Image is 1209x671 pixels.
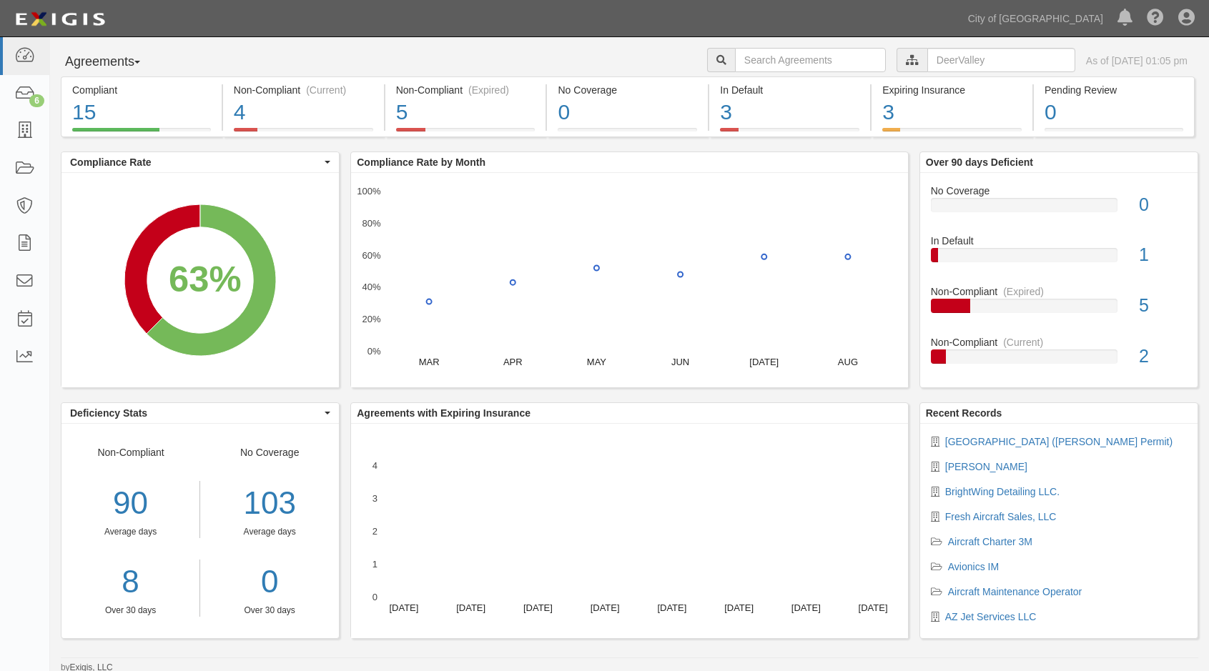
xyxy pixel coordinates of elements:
[211,560,328,605] a: 0
[357,407,531,419] b: Agreements with Expiring Insurance
[61,128,222,139] a: Compliant15
[948,586,1082,597] a: Aircraft Maintenance Operator
[926,156,1033,168] b: Over 90 days Deficient
[945,486,1060,497] a: BrightWing Detailing LLC.
[658,602,687,613] text: [DATE]
[931,335,1187,375] a: Non-Compliant(Current)2
[750,357,779,367] text: [DATE]
[1128,344,1198,369] div: 2
[920,284,1198,299] div: Non-Compliant
[931,284,1187,335] a: Non-Compliant(Expired)5
[61,173,339,387] svg: A chart.
[362,282,381,292] text: 40%
[372,559,377,570] text: 1
[468,83,509,97] div: (Expired)
[1086,54,1188,68] div: As of [DATE] 01:05 pm
[234,97,373,128] div: 4
[61,526,199,538] div: Average days
[211,605,328,617] div: Over 30 days
[372,526,377,537] text: 2
[61,445,200,617] div: Non-Compliant
[223,128,384,139] a: Non-Compliant(Current)4
[362,314,381,324] text: 20%
[882,97,1022,128] div: 3
[61,403,339,423] button: Deficiency Stats
[558,83,697,97] div: No Coverage
[61,605,199,617] div: Over 30 days
[1003,335,1043,349] div: (Current)
[1045,83,1183,97] div: Pending Review
[70,155,321,169] span: Compliance Rate
[357,186,382,197] text: 100%
[396,97,536,128] div: 5
[709,128,870,139] a: In Default3
[882,83,1022,97] div: Expiring Insurance
[372,592,377,602] text: 0
[61,48,168,76] button: Agreements
[211,526,328,538] div: Average days
[390,602,419,613] text: [DATE]
[945,611,1037,622] a: AZ Jet Services LLC
[362,218,381,229] text: 80%
[948,561,999,572] a: Avionics IM
[872,128,1032,139] a: Expiring Insurance3
[385,128,546,139] a: Non-Compliant(Expired)5
[926,407,1002,419] b: Recent Records
[72,97,211,128] div: 15
[1128,293,1198,319] div: 5
[724,602,754,613] text: [DATE]
[859,602,888,613] text: [DATE]
[671,357,689,367] text: JUN
[1147,10,1164,27] i: Help Center - Complianz
[791,602,821,613] text: [DATE]
[419,357,440,367] text: MAR
[945,511,1057,522] a: Fresh Aircraft Sales, LLC
[931,184,1187,234] a: No Coverage0
[945,436,1173,447] a: [GEOGRAPHIC_DATA] ([PERSON_NAME] Permit)
[1045,97,1183,128] div: 0
[961,4,1110,33] a: City of [GEOGRAPHIC_DATA]
[720,97,859,128] div: 3
[29,94,44,107] div: 6
[351,424,908,638] svg: A chart.
[587,357,607,367] text: MAY
[503,357,523,367] text: APR
[945,461,1027,472] a: [PERSON_NAME]
[70,406,321,420] span: Deficiency Stats
[396,83,536,97] div: Non-Compliant (Expired)
[920,184,1198,198] div: No Coverage
[362,249,381,260] text: 60%
[927,48,1075,72] input: DeerValley
[72,83,211,97] div: Compliant
[372,493,377,504] text: 3
[920,335,1198,349] div: Non-Compliant
[456,602,485,613] text: [DATE]
[720,83,859,97] div: In Default
[200,445,339,617] div: No Coverage
[1003,284,1044,299] div: (Expired)
[357,156,485,168] b: Compliance Rate by Month
[61,481,199,526] div: 90
[735,48,886,72] input: Search Agreements
[61,152,339,172] button: Compliance Rate
[1128,242,1198,268] div: 1
[61,560,199,605] a: 8
[948,536,1032,547] a: Aircraft Charter 3M
[838,357,858,367] text: AUG
[11,6,109,32] img: logo-5460c22ac91f19d4615b14bd174203de0afe785f0fc80cf4dbbc73dc1793850b.png
[547,128,708,139] a: No Coverage0
[372,460,377,471] text: 4
[234,83,373,97] div: Non-Compliant (Current)
[1034,128,1195,139] a: Pending Review0
[523,602,553,613] text: [DATE]
[351,173,908,387] div: A chart.
[920,234,1198,248] div: In Default
[169,253,242,304] div: 63%
[931,234,1187,284] a: In Default1
[1128,192,1198,218] div: 0
[306,83,346,97] div: (Current)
